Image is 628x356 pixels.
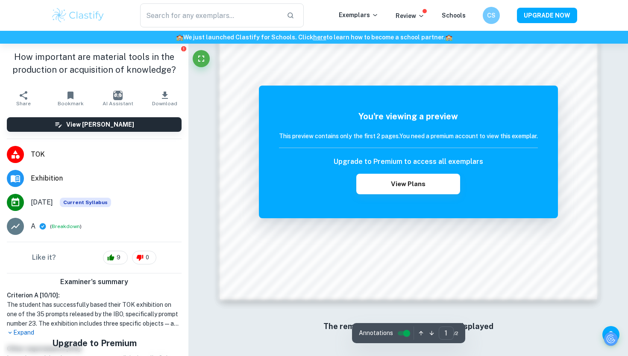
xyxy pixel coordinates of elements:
[94,86,141,110] button: AI Assistant
[152,101,177,107] span: Download
[279,110,538,123] h5: You're viewing a preview
[52,222,80,230] button: Breakdown
[359,329,393,338] span: Annotations
[31,173,182,184] span: Exhibition
[50,222,82,231] span: ( )
[31,221,35,231] p: A
[445,34,452,41] span: 🏫
[66,120,134,129] h6: View [PERSON_NAME]
[51,7,105,24] img: Clastify logo
[35,337,154,350] h5: Upgrade to Premium
[2,33,626,42] h6: We just launched Clastify for Schools. Click to learn how to become a school partner.
[483,7,500,24] button: CS
[487,11,496,20] h6: CS
[113,91,123,100] img: AI Assistant
[58,101,84,107] span: Bookmark
[237,320,580,332] h6: The remaining pages are not being displayed
[31,149,182,160] span: TOK
[176,34,183,41] span: 🏫
[279,131,538,141] h6: This preview contains only the first 2 pages. You need a premium account to view this exemplar.
[313,34,326,41] a: here
[32,252,56,263] h6: Like it?
[112,253,125,262] span: 9
[193,50,210,67] button: Fullscreen
[141,86,188,110] button: Download
[7,291,182,300] h6: Criterion A [ 10 / 10 ]:
[7,300,182,328] h1: The student has successfully based their TOK exhibition on one of the 35 prompts released by the ...
[339,10,379,20] p: Exemplars
[3,277,185,287] h6: Examiner's summary
[356,174,460,194] button: View Plans
[16,101,31,107] span: Share
[602,326,619,343] button: Help and Feedback
[396,11,425,21] p: Review
[60,198,111,207] span: Current Syllabus
[7,117,182,132] button: View [PERSON_NAME]
[454,329,458,337] span: / 2
[334,157,483,167] h6: Upgrade to Premium to access all exemplars
[7,50,182,76] h1: How important are material tools in the production or acquisition of knowledge?
[7,328,182,337] p: Expand
[31,197,53,208] span: [DATE]
[103,101,133,107] span: AI Assistant
[141,253,154,262] span: 0
[517,8,577,23] button: UPGRADE NOW
[47,86,94,110] button: Bookmark
[60,198,111,207] div: This exemplar is based on the current syllabus. Feel free to refer to it for inspiration/ideas wh...
[442,12,466,19] a: Schools
[180,45,187,52] button: Report issue
[140,3,280,27] input: Search for any exemplars...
